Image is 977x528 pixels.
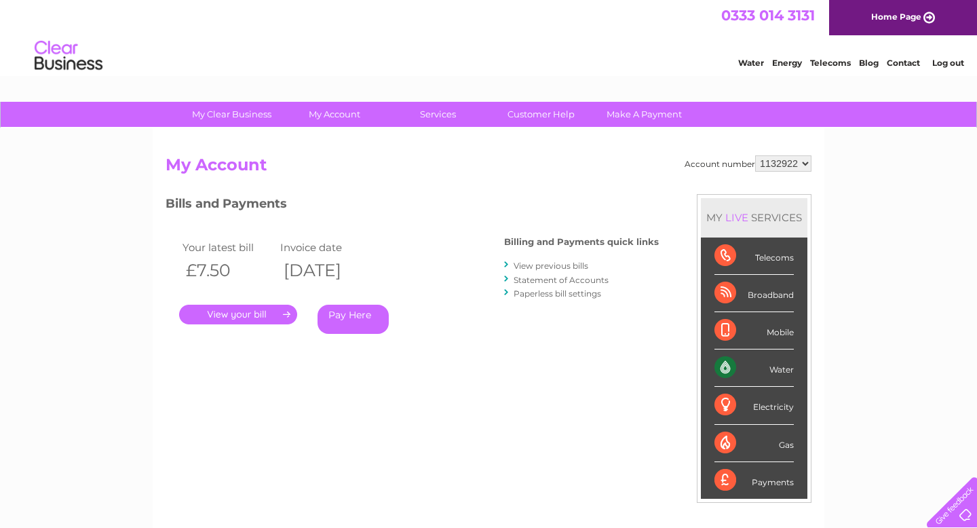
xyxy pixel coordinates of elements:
a: . [179,305,297,324]
td: Your latest bill [179,238,277,257]
div: Payments [714,462,794,499]
a: 0333 014 3131 [721,7,815,24]
a: Services [382,102,494,127]
img: logo.png [34,35,103,77]
a: Log out [932,58,964,68]
a: My Account [279,102,391,127]
h3: Bills and Payments [166,194,659,218]
th: £7.50 [179,257,277,284]
div: Account number [685,155,811,172]
div: LIVE [723,211,751,224]
a: Customer Help [485,102,597,127]
a: Blog [859,58,879,68]
a: Pay Here [318,305,389,334]
div: Telecoms [714,238,794,275]
div: Broadband [714,275,794,312]
div: Mobile [714,312,794,350]
a: Paperless bill settings [514,288,601,299]
div: Water [714,350,794,387]
div: Electricity [714,387,794,424]
th: [DATE] [277,257,375,284]
h4: Billing and Payments quick links [504,237,659,247]
div: MY SERVICES [701,198,807,237]
a: Water [738,58,764,68]
a: Make A Payment [588,102,700,127]
a: Contact [887,58,920,68]
a: Telecoms [810,58,851,68]
a: My Clear Business [176,102,288,127]
a: Energy [772,58,802,68]
div: Gas [714,425,794,462]
td: Invoice date [277,238,375,257]
div: Clear Business is a trading name of Verastar Limited (registered in [GEOGRAPHIC_DATA] No. 3667643... [169,7,810,66]
a: Statement of Accounts [514,275,609,285]
h2: My Account [166,155,811,181]
a: View previous bills [514,261,588,271]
